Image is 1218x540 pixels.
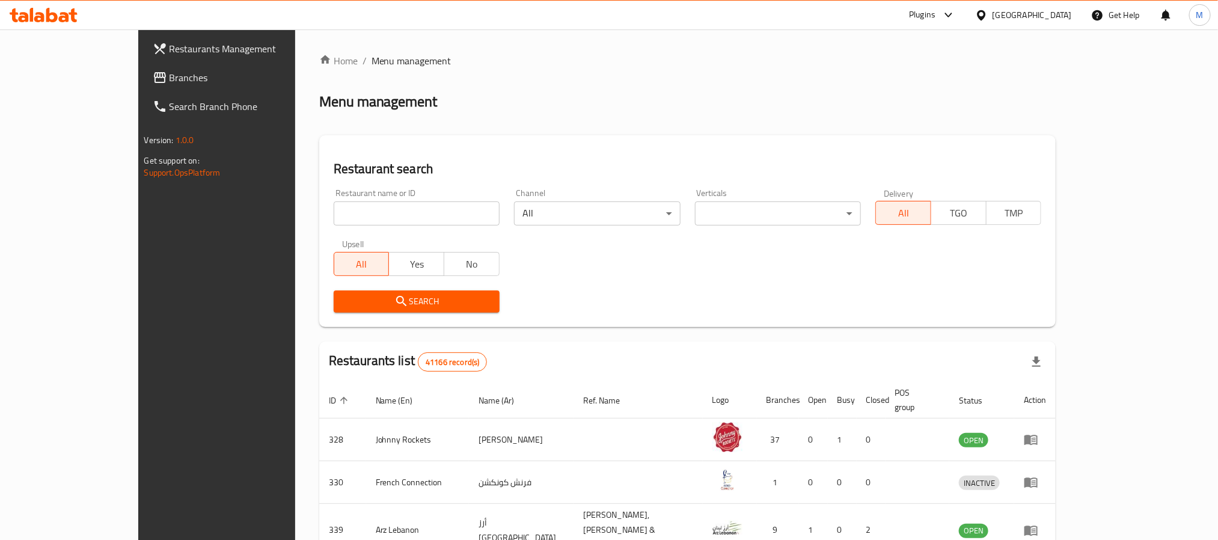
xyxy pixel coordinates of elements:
[334,290,500,313] button: Search
[828,461,857,504] td: 0
[479,393,530,408] span: Name (Ar)
[170,41,332,56] span: Restaurants Management
[909,8,935,22] div: Plugins
[449,256,495,273] span: No
[319,92,438,111] h2: Menu management
[143,92,341,121] a: Search Branch Phone
[1196,8,1204,22] span: M
[418,357,486,368] span: 41166 record(s)
[339,256,385,273] span: All
[334,252,390,276] button: All
[418,352,487,372] div: Total records count
[703,382,757,419] th: Logo
[319,419,366,461] td: 328
[319,461,366,504] td: 330
[881,204,926,222] span: All
[991,204,1037,222] span: TMP
[144,132,174,148] span: Version:
[959,524,988,538] span: OPEN
[144,153,200,168] span: Get support on:
[143,34,341,63] a: Restaurants Management
[959,476,1000,490] span: INACTIVE
[857,419,886,461] td: 0
[343,294,490,309] span: Search
[143,63,341,92] a: Branches
[469,419,574,461] td: [PERSON_NAME]
[959,393,998,408] span: Status
[799,419,828,461] td: 0
[444,252,500,276] button: No
[1014,382,1056,419] th: Action
[1024,523,1046,538] div: Menu
[329,393,352,408] span: ID
[757,419,799,461] td: 37
[959,434,988,447] span: OPEN
[986,201,1042,225] button: TMP
[334,160,1042,178] h2: Restaurant search
[828,382,857,419] th: Busy
[144,165,221,180] a: Support.OpsPlatform
[857,461,886,504] td: 0
[757,382,799,419] th: Branches
[884,189,914,197] label: Delivery
[959,524,988,538] div: OPEN
[799,461,828,504] td: 0
[757,461,799,504] td: 1
[372,54,451,68] span: Menu management
[170,70,332,85] span: Branches
[319,54,1056,68] nav: breadcrumb
[695,201,861,226] div: ​
[895,385,935,414] span: POS group
[1024,475,1046,489] div: Menu
[366,419,470,461] td: Johnny Rockets
[1022,348,1051,376] div: Export file
[388,252,444,276] button: Yes
[993,8,1072,22] div: [GEOGRAPHIC_DATA]
[376,393,429,408] span: Name (En)
[1024,432,1046,447] div: Menu
[712,465,742,495] img: French Connection
[366,461,470,504] td: French Connection
[469,461,574,504] td: فرنش كونكشن
[875,201,931,225] button: All
[342,240,364,248] label: Upsell
[936,204,982,222] span: TGO
[514,201,680,226] div: All
[170,99,332,114] span: Search Branch Phone
[931,201,987,225] button: TGO
[828,419,857,461] td: 1
[334,201,500,226] input: Search for restaurant name or ID..
[176,132,194,148] span: 1.0.0
[959,476,1000,490] div: INACTIVE
[394,256,439,273] span: Yes
[712,422,742,452] img: Johnny Rockets
[799,382,828,419] th: Open
[329,352,488,372] h2: Restaurants list
[857,382,886,419] th: Closed
[363,54,367,68] li: /
[583,393,635,408] span: Ref. Name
